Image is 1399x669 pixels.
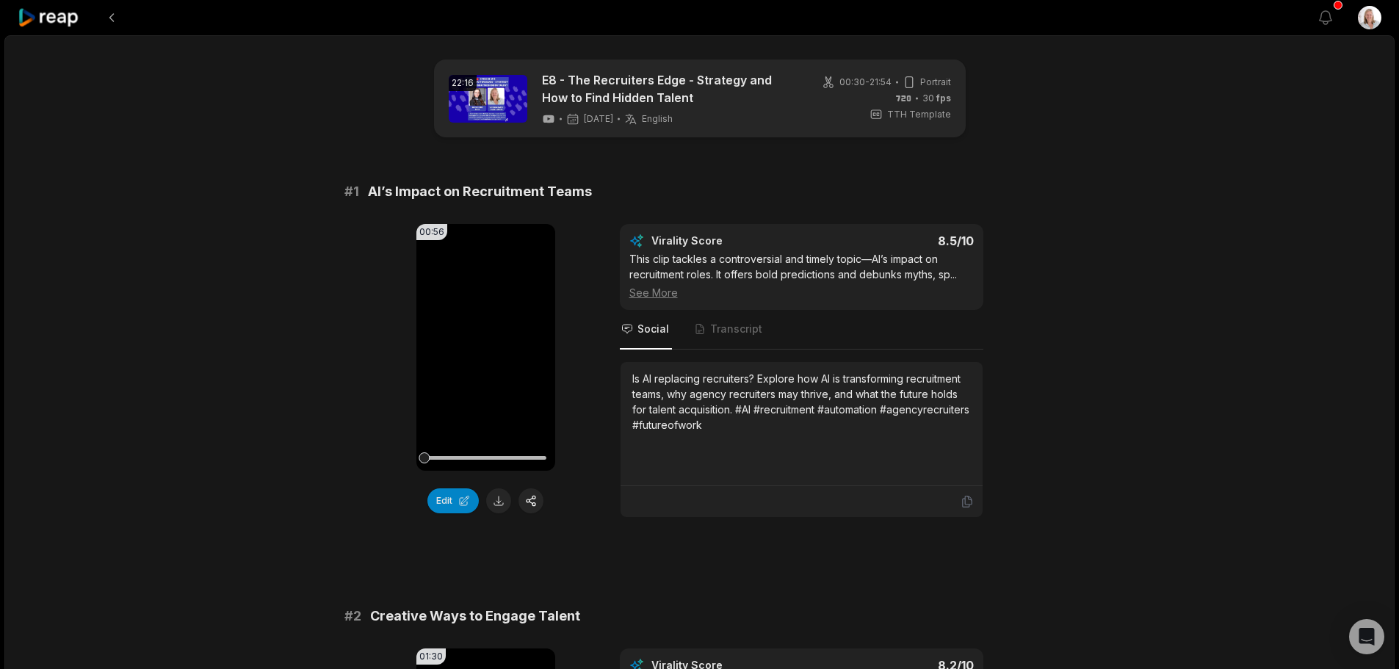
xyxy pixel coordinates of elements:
span: 30 [922,92,951,105]
div: Virality Score [651,234,809,248]
span: AI’s Impact on Recruitment Teams [368,181,592,202]
div: Is AI replacing recruiters? Explore how AI is transforming recruitment teams, why agency recruite... [632,371,971,433]
button: Edit [427,488,479,513]
span: # 1 [344,181,359,202]
div: See More [629,285,974,300]
div: Open Intercom Messenger [1349,619,1384,654]
nav: Tabs [620,310,983,350]
span: TTH Template [887,108,951,121]
span: [DATE] [584,113,613,125]
div: 8.5 /10 [816,234,974,248]
span: 00:30 - 21:54 [839,76,892,89]
span: Portrait [920,76,951,89]
span: Social [637,322,669,336]
video: Your browser does not support mp4 format. [416,224,555,471]
span: # 2 [344,606,361,626]
span: English [642,113,673,125]
a: E8 - The Recruiters Edge - Strategy and How to Find Hidden Talent [542,71,795,106]
span: Transcript [710,322,762,336]
span: Creative Ways to Engage Talent [370,606,580,626]
span: fps [936,93,951,104]
div: This clip tackles a controversial and timely topic—AI’s impact on recruitment roles. It offers bo... [629,251,974,300]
